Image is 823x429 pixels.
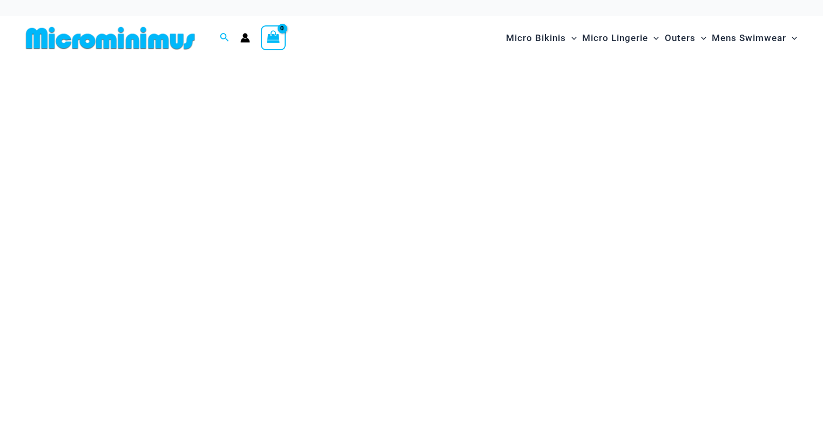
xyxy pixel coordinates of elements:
[665,24,696,52] span: Outers
[566,24,577,52] span: Menu Toggle
[709,22,800,55] a: Mens SwimwearMenu ToggleMenu Toggle
[648,24,659,52] span: Menu Toggle
[261,25,286,50] a: View Shopping Cart, empty
[696,24,706,52] span: Menu Toggle
[240,33,250,43] a: Account icon link
[506,24,566,52] span: Micro Bikinis
[786,24,797,52] span: Menu Toggle
[712,24,786,52] span: Mens Swimwear
[503,22,579,55] a: Micro BikinisMenu ToggleMenu Toggle
[502,20,801,56] nav: Site Navigation
[582,24,648,52] span: Micro Lingerie
[220,31,230,45] a: Search icon link
[662,22,709,55] a: OutersMenu ToggleMenu Toggle
[22,26,199,50] img: MM SHOP LOGO FLAT
[579,22,662,55] a: Micro LingerieMenu ToggleMenu Toggle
